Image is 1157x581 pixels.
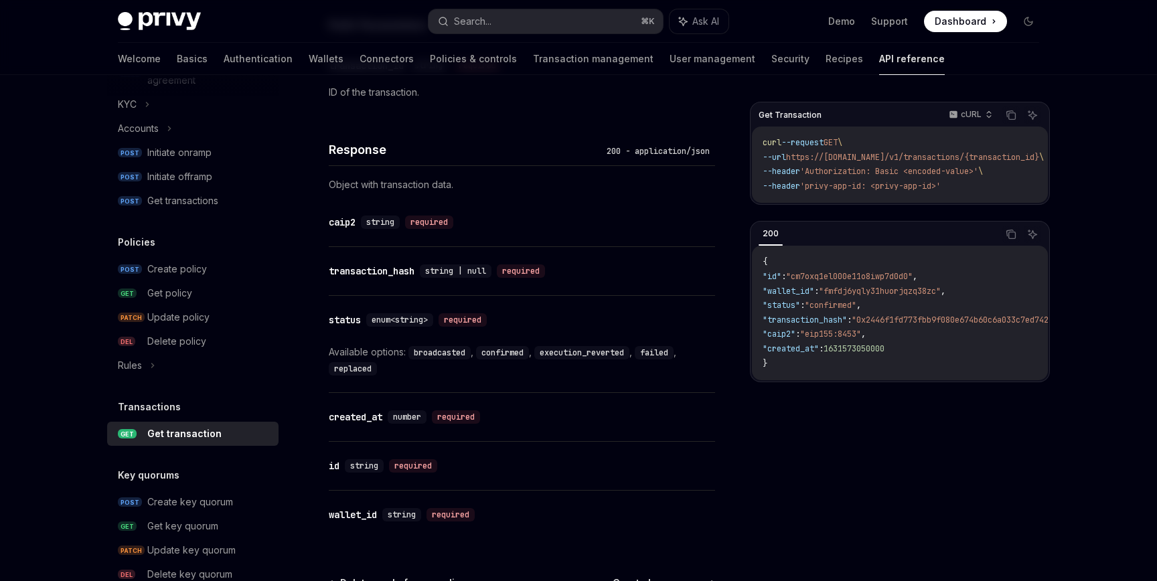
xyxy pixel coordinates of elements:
div: id [329,459,339,473]
button: Ask AI [670,9,728,33]
span: , [861,329,866,339]
span: POST [118,196,142,206]
span: "created_at" [763,343,819,354]
div: required [405,216,453,229]
span: number [393,412,421,422]
span: PATCH [118,546,145,556]
code: confirmed [476,346,529,359]
a: POSTCreate policy [107,257,279,281]
button: Copy the contents from the code block [1002,226,1020,243]
div: status [329,313,361,327]
a: Connectors [360,43,414,75]
a: DELDelete policy [107,329,279,353]
span: "wallet_id" [763,286,814,297]
div: , [534,344,635,360]
div: Update policy [147,309,210,325]
div: 200 - application/json [601,145,715,158]
span: enum<string> [372,315,428,325]
code: broadcasted [408,346,471,359]
a: Transaction management [533,43,653,75]
span: string [366,217,394,228]
a: API reference [879,43,945,75]
span: POST [118,264,142,274]
div: required [389,459,437,473]
span: string [388,509,416,520]
span: 'privy-app-id: <privy-app-id>' [800,181,941,191]
a: POSTInitiate offramp [107,165,279,189]
span: : [814,286,819,297]
code: replaced [329,362,377,376]
a: POSTCreate key quorum [107,490,279,514]
div: Initiate onramp [147,145,212,161]
div: required [427,508,475,521]
span: curl [763,137,781,148]
div: , [408,344,476,360]
span: 'Authorization: Basic <encoded-value>' [800,166,978,177]
span: "eip155:8453" [800,329,861,339]
div: Initiate offramp [147,169,212,185]
span: "caip2" [763,329,795,339]
span: \ [838,137,842,148]
span: , [941,286,945,297]
h5: Transactions [118,399,181,415]
p: cURL [961,109,982,120]
div: , [476,344,534,360]
span: 1631573050000 [824,343,884,354]
div: Rules [118,357,142,373]
h5: Policies [118,234,155,250]
div: caip2 [329,216,356,229]
span: --url [763,152,786,163]
a: GETGet transaction [107,422,279,446]
span: { [763,256,767,267]
a: User management [670,43,755,75]
a: GETGet key quorum [107,514,279,538]
span: "confirmed" [805,300,856,311]
a: Security [771,43,809,75]
span: : [819,343,824,354]
h4: Response [329,141,601,159]
div: Accounts [118,120,159,137]
span: --header [763,166,800,177]
span: GET [824,137,838,148]
span: string | null [425,266,486,276]
span: ⌘ K [641,16,655,27]
a: GETGet policy [107,281,279,305]
div: , [635,344,679,360]
span: Get Transaction [759,110,822,120]
code: execution_reverted [534,346,629,359]
div: created_at [329,410,382,424]
span: "id" [763,271,781,282]
div: Get transaction [147,426,222,442]
span: "status" [763,300,800,311]
div: required [497,264,545,278]
div: wallet_id [329,508,377,521]
span: GET [118,521,137,531]
div: Update key quorum [147,542,236,558]
div: Create policy [147,261,207,277]
button: cURL [941,104,998,127]
span: , [913,271,917,282]
code: failed [635,346,674,359]
a: POSTInitiate onramp [107,141,279,165]
p: Object with transaction data. [329,177,715,193]
div: transaction_hash [329,264,414,278]
span: "transaction_hash" [763,315,847,325]
span: : [800,300,805,311]
div: Delete policy [147,333,206,349]
a: Wallets [309,43,343,75]
span: DEL [118,337,135,347]
a: PATCHUpdate key quorum [107,538,279,562]
a: Support [871,15,908,28]
button: Copy the contents from the code block [1002,106,1020,124]
span: POST [118,497,142,507]
span: : [781,271,786,282]
span: string [350,461,378,471]
span: GET [118,429,137,439]
p: ID of the transaction. [329,84,715,100]
span: \ [1039,152,1044,163]
div: Available options: [329,344,715,376]
a: Welcome [118,43,161,75]
span: , [856,300,861,311]
button: Ask AI [1024,106,1041,124]
span: \ [978,166,983,177]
